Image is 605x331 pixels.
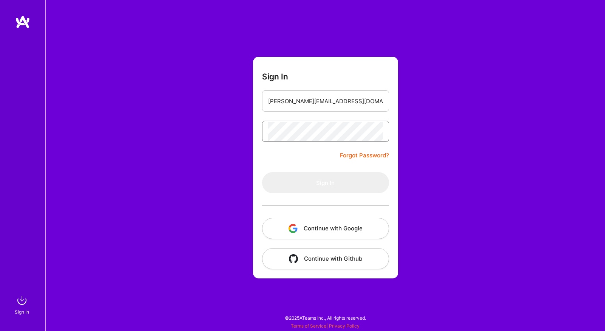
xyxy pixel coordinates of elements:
div: © 2025 ATeams Inc., All rights reserved. [45,308,605,327]
a: sign inSign In [16,293,29,316]
span: | [291,323,360,329]
button: Sign In [262,172,389,193]
button: Continue with Github [262,248,389,269]
a: Privacy Policy [329,323,360,329]
img: logo [15,15,30,29]
a: Forgot Password? [340,151,389,160]
h3: Sign In [262,72,288,81]
img: icon [289,224,298,233]
button: Continue with Google [262,218,389,239]
img: sign in [14,293,29,308]
input: Email... [268,92,383,111]
a: Terms of Service [291,323,326,329]
img: icon [289,254,298,263]
div: Sign In [15,308,29,316]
